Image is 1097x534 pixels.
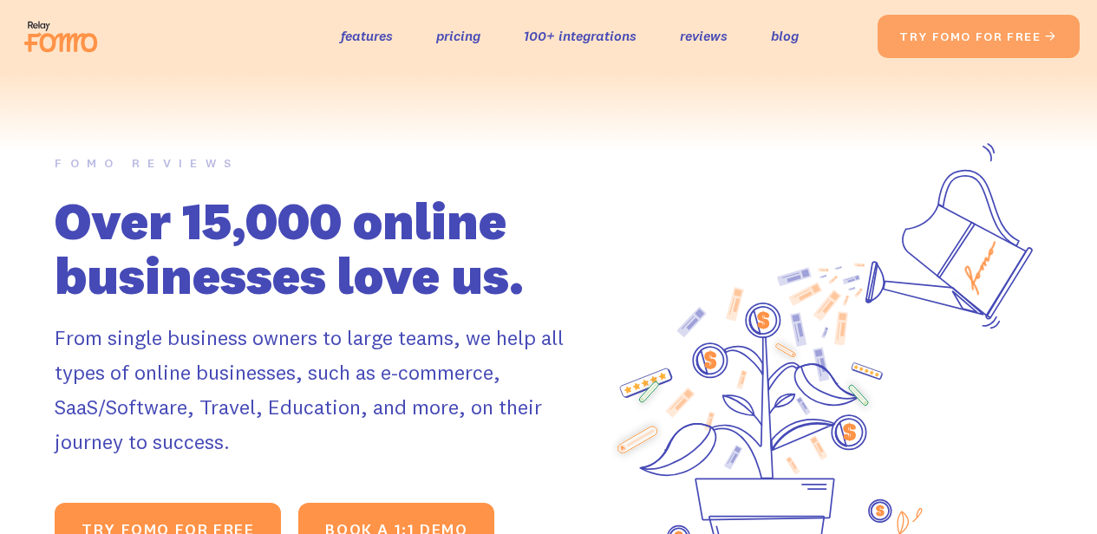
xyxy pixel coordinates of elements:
[680,23,728,49] a: reviews
[771,23,799,49] a: blog
[878,15,1080,58] a: try fomo for free
[436,23,480,49] a: pricing
[1044,29,1058,44] span: 
[341,23,393,49] a: features
[55,193,587,303] h1: Over 15,000 online businesses love us.
[55,151,238,176] div: FOMO REVIEWS
[55,320,587,459] div: From single business owners to large teams, we help all types of online businesses, such as e-com...
[524,23,637,49] a: 100+ integrations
